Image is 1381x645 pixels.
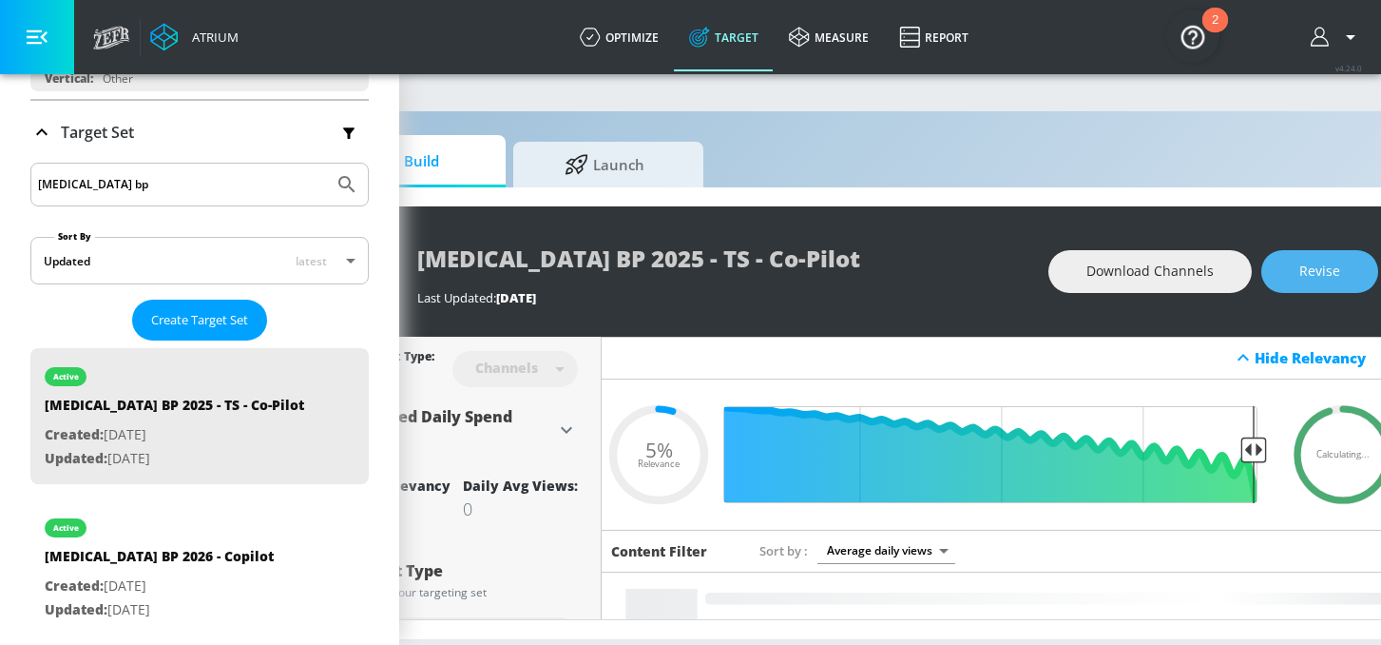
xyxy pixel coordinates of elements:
label: Sort By [54,230,95,243]
span: Sort by [759,542,808,559]
span: Launch [532,142,677,187]
button: Create Target Set [132,300,267,341]
div: Include in your targeting set [339,587,578,598]
div: Daily Avg Views: [463,477,578,495]
p: Target Set [61,122,134,143]
div: Other [103,70,133,87]
a: measure [774,3,884,71]
input: Final Threshold [735,406,1267,503]
span: Revise [1299,260,1340,283]
span: 5% [645,440,673,459]
span: Download Channels [1086,260,1214,283]
p: [DATE] [45,575,274,598]
span: Create Target Set [151,309,248,331]
div: Updated [44,253,90,269]
div: Vertical: [45,70,93,87]
h6: Content Filter [611,542,707,560]
div: 2 [1212,20,1218,45]
div: Target Set [30,101,369,164]
input: Search by name or Id [38,172,326,197]
div: active [53,372,79,381]
a: Atrium [150,23,239,51]
button: Submit Search [326,164,368,205]
p: [DATE] [45,423,304,447]
span: Updated: [45,600,107,618]
div: active[MEDICAL_DATA] BP 2026 - CopilotCreated:[DATE]Updated:[DATE] [30,499,369,635]
div: active[MEDICAL_DATA] BP 2025 - TS - Co-PilotCreated:[DATE]Updated:[DATE] [30,348,369,484]
div: [MEDICAL_DATA] BP 2026 - Copilot [45,547,274,575]
div: Atrium [184,29,239,46]
button: Download Channels [1048,250,1252,293]
a: Target [674,3,774,71]
span: Updated: [45,449,107,467]
span: Calculating... [1316,450,1370,459]
p: [DATE] [45,598,274,622]
span: Created: [45,425,104,443]
span: v 4.24.0 [1335,63,1362,73]
div: Last Updated: [417,289,1029,306]
div: [MEDICAL_DATA] BP 2025 - TS - Co-Pilot [45,396,304,423]
button: Revise [1261,250,1378,293]
span: Created: [45,577,104,595]
div: Content Type [339,563,578,578]
span: Build [335,139,479,185]
span: Relevance [638,459,680,469]
div: Channels [466,360,547,376]
span: Estimated Daily Spend [339,406,512,427]
div: active [53,523,79,533]
button: Open Resource Center, 2 new notifications [1166,10,1219,63]
span: [DATE] [496,289,536,306]
div: 0 [463,498,578,520]
a: optimize [565,3,674,71]
span: latest [296,253,327,269]
div: Average daily views [817,537,955,563]
h3: $0 - $0 [339,427,555,454]
p: [DATE] [45,447,304,471]
a: Report [884,3,984,71]
div: Estimated Daily Spend$0 - $0 [339,406,578,454]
